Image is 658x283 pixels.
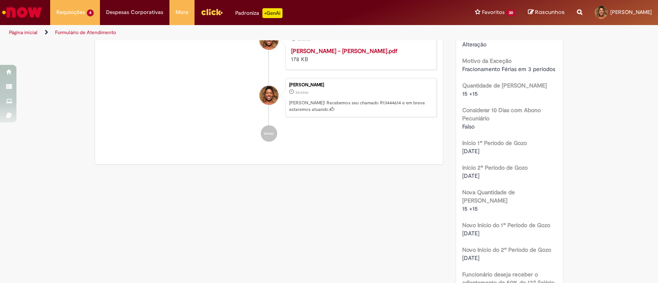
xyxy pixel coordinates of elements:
span: 3d atrás [295,90,308,95]
b: Início 2º Período de Gozo [462,164,528,171]
span: 15 +15 [462,205,478,212]
span: Alteração [462,41,487,48]
span: [PERSON_NAME] [610,9,652,16]
a: Página inicial [9,29,37,36]
b: Novo Início do 2º Período de Gozo [462,246,551,253]
a: Formulário de Atendimento [55,29,116,36]
span: 3d atrás [297,37,310,42]
p: [PERSON_NAME]! Recebemos seu chamado R13444614 e em breve estaremos atuando. [289,100,432,113]
div: [PERSON_NAME] [289,83,432,87]
span: 15 +15 [462,90,478,97]
span: Rascunhos [535,8,565,16]
span: [DATE] [462,147,480,155]
time: 25/08/2025 14:32:07 [295,90,308,95]
time: 25/08/2025 14:30:23 [297,37,310,42]
img: click_logo_yellow_360x200.png [201,6,223,18]
div: 178 KB [291,47,428,63]
ul: Trilhas de página [6,25,433,40]
span: [DATE] [462,172,480,179]
div: Padroniza [235,8,283,18]
span: More [176,8,188,16]
b: Considerar 10 Dias com Abono Pecuniário [462,106,541,122]
span: Fracionamento Férias em 3 períodos [462,65,555,73]
b: Nova Quantidade de [PERSON_NAME] [462,189,515,204]
b: Início 1º Período de Gozo [462,139,527,147]
span: Despesas Corporativas [106,8,163,16]
b: Novo Início do 1º Período de Gozo [462,221,550,229]
p: +GenAi [262,8,283,18]
a: Rascunhos [528,9,565,16]
span: [DATE] [462,230,480,237]
span: 30 [506,9,516,16]
img: ServiceNow [1,4,43,21]
div: Paula Carolina Ferreira Soares [259,86,278,105]
span: Falso [462,123,475,130]
a: [PERSON_NAME] - [PERSON_NAME].pdf [291,47,397,55]
span: Requisições [56,8,85,16]
b: Quantidade de [PERSON_NAME] [462,82,547,89]
div: Paula Carolina Ferreira Soares [259,31,278,50]
span: Favoritos [482,8,505,16]
span: [DATE] [462,254,480,262]
li: Paula Carolina Ferreira Soares [101,78,437,117]
span: 4 [87,9,94,16]
b: Motivo da Exceção [462,57,512,64]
